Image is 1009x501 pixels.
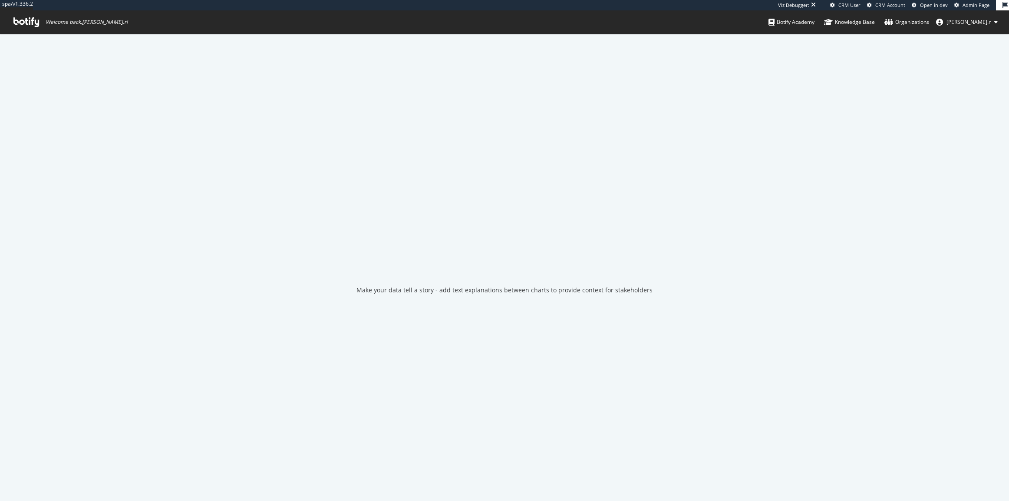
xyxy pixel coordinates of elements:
span: CRM User [838,2,861,8]
span: arthur.r [946,18,991,26]
a: Botify Academy [768,10,814,34]
span: Open in dev [920,2,948,8]
div: Viz Debugger: [778,2,809,9]
a: Admin Page [954,2,989,9]
span: Welcome back, [PERSON_NAME].r ! [46,19,128,26]
button: [PERSON_NAME].r [929,15,1005,29]
a: CRM Account [867,2,905,9]
div: animation [473,241,536,272]
a: Open in dev [912,2,948,9]
span: CRM Account [875,2,905,8]
a: CRM User [830,2,861,9]
a: Knowledge Base [824,10,875,34]
a: Organizations [884,10,929,34]
div: Botify Academy [768,18,814,26]
div: Knowledge Base [824,18,875,26]
div: Organizations [884,18,929,26]
span: Admin Page [963,2,989,8]
div: Make your data tell a story - add text explanations between charts to provide context for stakeho... [356,286,653,295]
